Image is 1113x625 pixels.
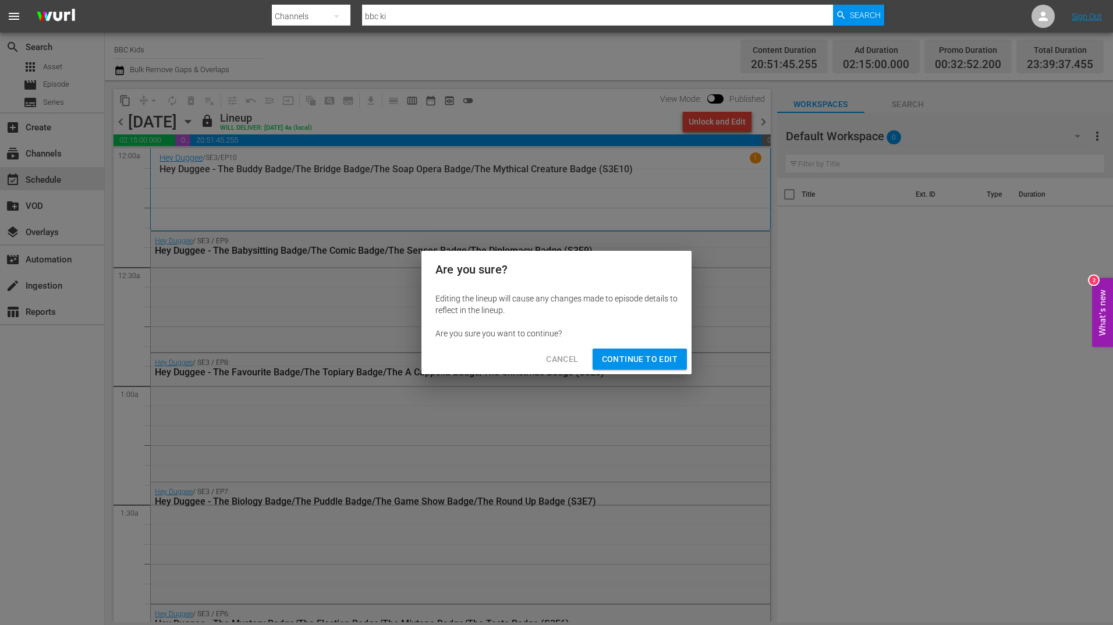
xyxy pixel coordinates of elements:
[546,352,578,367] span: Cancel
[1072,12,1102,21] a: Sign Out
[1089,276,1098,285] div: 2
[435,260,678,279] h2: Are you sure?
[435,293,678,316] div: Editing the lineup will cause any changes made to episode details to reflect in the lineup.
[28,3,84,30] img: ans4CAIJ8jUAAAAAAAAAAAAAAAAAAAAAAAAgQb4GAAAAAAAAAAAAAAAAAAAAAAAAJMjXAAAAAAAAAAAAAAAAAAAAAAAAgAT5G...
[435,328,678,339] div: Are you sure you want to continue?
[850,5,881,26] span: Search
[602,352,678,367] span: Continue to Edit
[537,349,587,370] button: Cancel
[593,349,687,370] button: Continue to Edit
[7,9,21,23] span: menu
[1092,278,1113,347] button: Open Feedback Widget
